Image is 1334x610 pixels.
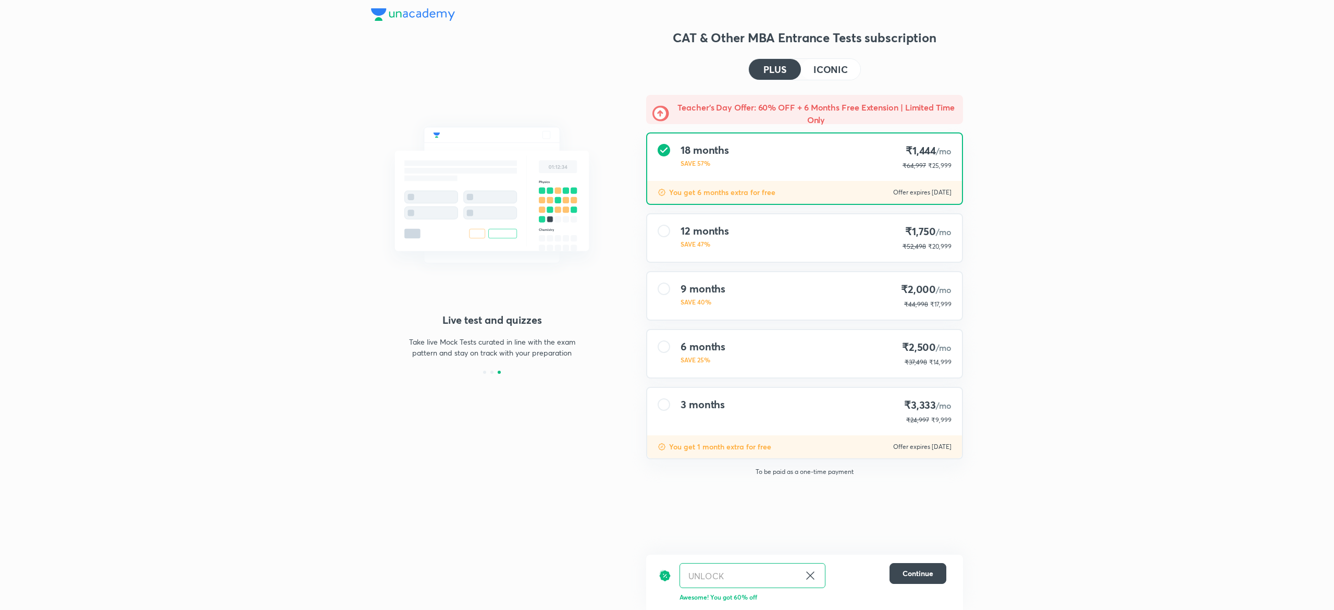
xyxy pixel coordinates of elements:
p: You get 6 months extra for free [669,187,775,198]
img: mock_test_quizes_521a5f770e.svg [371,104,613,286]
p: You get 1 month extra for free [669,442,771,452]
p: SAVE 57% [681,158,729,168]
p: ₹52,498 [903,242,926,251]
h4: ₹2,000 [901,283,952,297]
p: Offer expires [DATE] [893,443,952,451]
img: discount [658,443,666,451]
h4: 3 months [681,398,725,411]
span: Continue [903,568,933,579]
p: ₹44,998 [904,300,928,309]
h4: ICONIC [813,65,848,74]
p: SAVE 47% [681,239,729,249]
p: Take live Mock Tests curated in line with the exam pattern and stay on track with your preparation [401,336,583,358]
p: SAVE 25% [681,355,725,364]
h4: 18 months [681,144,729,156]
img: discount [658,188,666,197]
h4: ₹3,333 [904,398,952,412]
span: /mo [936,145,952,156]
p: ₹24,997 [906,416,929,425]
input: Have a referral code? [680,564,800,588]
p: ₹37,498 [905,358,927,367]
p: Offer expires [DATE] [893,188,952,197]
span: /mo [936,342,952,353]
span: ₹25,999 [928,162,952,169]
span: ₹20,999 [928,242,952,250]
span: ₹14,999 [929,358,952,366]
img: - [652,105,669,122]
h4: Live test and quizzes [371,312,613,328]
p: ₹64,997 [903,161,926,170]
h4: 9 months [681,283,725,295]
h4: ₹1,750 [903,225,952,239]
h3: CAT & Other MBA Entrance Tests subscription [646,29,963,46]
span: ₹9,999 [931,416,952,424]
span: /mo [936,284,952,295]
span: ₹17,999 [930,300,952,308]
button: ICONIC [801,59,860,80]
h4: PLUS [763,65,786,74]
h4: 6 months [681,340,725,353]
p: SAVE 40% [681,297,725,307]
h4: ₹2,500 [902,340,952,355]
img: Company Logo [371,8,455,21]
h4: ₹1,444 [903,144,952,158]
h5: Teacher’s Day Offer: 60% OFF + 6 Months Free Extension | Limited Time Only [675,101,957,126]
button: PLUS [749,59,801,80]
p: Awesome! You got 60% off [680,592,946,602]
button: Continue [890,563,946,584]
h4: 12 months [681,225,729,237]
img: discount [659,563,671,588]
span: /mo [936,226,952,237]
p: To be paid as a one-time payment [638,468,971,476]
span: /mo [936,400,952,411]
